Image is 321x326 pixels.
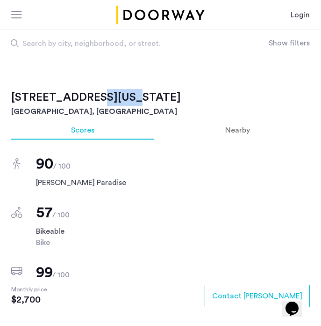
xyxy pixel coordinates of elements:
[11,267,22,275] img: score
[52,271,70,279] span: / 100
[212,290,302,302] span: Contact [PERSON_NAME]
[11,207,22,218] img: score
[115,6,207,24] img: logo
[36,156,53,171] span: 90
[36,237,310,248] span: Bike
[11,285,47,294] span: Monthly price
[225,126,250,134] span: Nearby
[115,6,207,24] a: Cazamio Logo
[71,126,94,134] span: Scores
[22,38,237,49] span: Search by city, neighborhood, or street.
[13,158,21,170] img: score
[11,89,310,106] h2: [STREET_ADDRESS][US_STATE]
[291,9,310,21] a: Login
[205,285,310,307] button: button
[36,205,52,220] span: 57
[52,211,70,219] span: / 100
[36,265,52,280] span: 99
[11,106,310,117] h3: [GEOGRAPHIC_DATA], [GEOGRAPHIC_DATA]
[36,177,310,188] span: [PERSON_NAME] Paradise
[53,163,71,170] span: / 100
[36,226,310,237] span: Bikeable
[282,289,312,317] iframe: chat widget
[11,294,47,305] span: $2,700
[269,37,310,49] button: Show or hide filters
